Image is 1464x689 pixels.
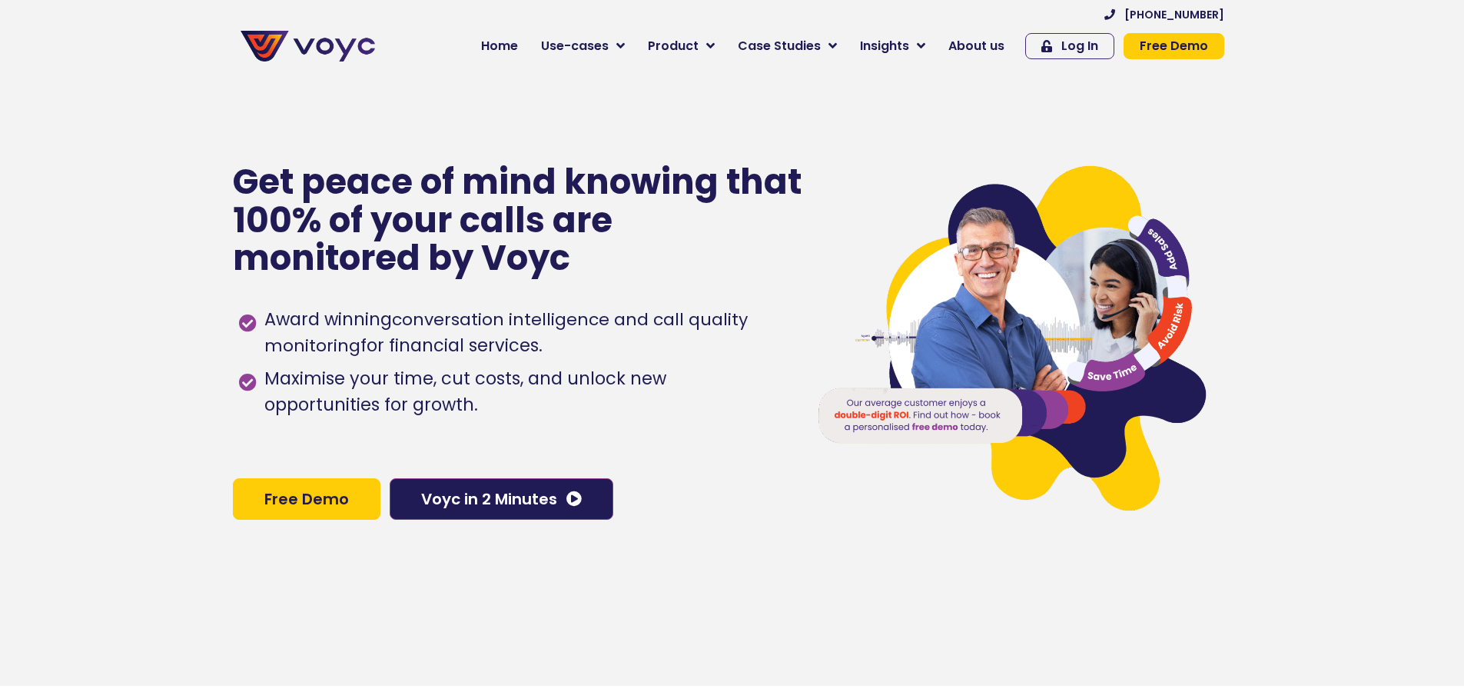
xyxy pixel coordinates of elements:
a: Free Demo [233,478,380,520]
a: Insights [848,31,937,62]
p: Get peace of mind knowing that 100% of your calls are monitored by Voyc [233,163,804,278]
span: Home [481,37,518,55]
span: Voyc in 2 Minutes [421,491,557,507]
a: Use-cases [529,31,636,62]
a: Home [470,31,529,62]
span: Case Studies [738,37,821,55]
span: Insights [860,37,909,55]
img: voyc-full-logo [241,31,375,62]
a: About us [937,31,1016,62]
h1: conversation intelligence and call quality monitoring [264,308,748,358]
span: Free Demo [1140,40,1208,52]
span: Maximise your time, cut costs, and unlock new opportunities for growth. [261,366,785,418]
span: Free Demo [264,491,349,507]
a: Product [636,31,726,62]
span: Award winning for financial services. [261,307,785,359]
span: Use-cases [541,37,609,55]
span: [PHONE_NUMBER] [1124,9,1224,20]
a: Case Studies [726,31,848,62]
a: Voyc in 2 Minutes [390,478,613,520]
a: Free Demo [1124,33,1224,59]
a: Log In [1025,33,1114,59]
span: Log In [1061,40,1098,52]
a: [PHONE_NUMBER] [1104,9,1224,20]
span: About us [948,37,1004,55]
span: Product [648,37,699,55]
